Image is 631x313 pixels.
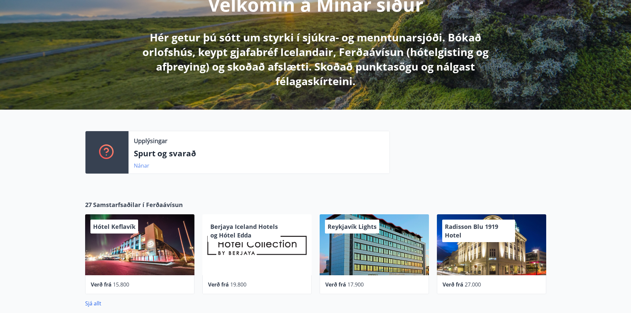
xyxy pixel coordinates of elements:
[141,30,491,88] p: Hér getur þú sótt um styrki í sjúkra- og menntunarsjóði. Bókað orlofshús, keypt gjafabréf Iceland...
[134,162,149,169] a: Nánar
[465,281,481,288] span: 27.000
[134,148,384,159] p: Spurt og svarað
[113,281,129,288] span: 15.800
[443,281,463,288] span: Verð frá
[85,200,92,209] span: 27
[85,300,101,307] a: Sjá allt
[91,281,112,288] span: Verð frá
[210,223,278,239] span: Berjaya Iceland Hotels og Hótel Edda
[230,281,246,288] span: 19.800
[347,281,364,288] span: 17.900
[325,281,346,288] span: Verð frá
[445,223,498,239] span: Radisson Blu 1919 Hotel
[93,200,183,209] span: Samstarfsaðilar í Ferðaávísun
[208,281,229,288] span: Verð frá
[134,136,167,145] p: Upplýsingar
[93,223,135,231] span: Hótel Keflavík
[328,223,377,231] span: Reykjavík Lights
